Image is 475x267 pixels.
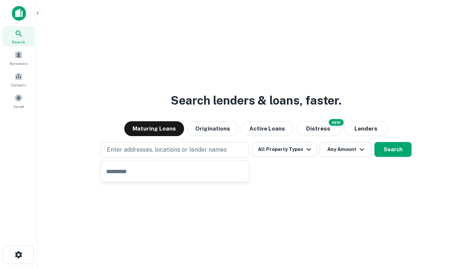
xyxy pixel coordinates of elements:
span: Borrowers [10,60,27,66]
button: Search [374,142,412,157]
span: Saved [13,103,24,109]
a: Borrowers [2,48,35,68]
button: Maturing Loans [124,121,184,136]
a: Search [2,26,35,46]
button: All Property Types [252,142,317,157]
button: Enter addresses, locations or lender names [101,142,249,158]
button: Originations [187,121,238,136]
button: Active Loans [241,121,293,136]
span: Search [12,39,25,45]
span: Contacts [11,82,26,88]
iframe: Chat Widget [438,208,475,243]
a: Saved [2,91,35,111]
button: Search distressed loans with lien and other non-mortgage details. [296,121,341,136]
button: Any Amount [320,142,371,157]
button: Lenders [344,121,388,136]
div: NEW [329,119,344,126]
h3: Search lenders & loans, faster. [171,92,341,109]
p: Enter addresses, locations or lender names [107,145,227,154]
a: Contacts [2,69,35,89]
img: capitalize-icon.png [12,6,26,21]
